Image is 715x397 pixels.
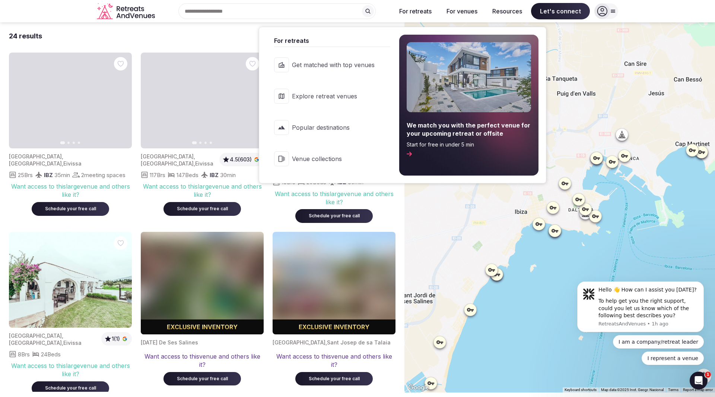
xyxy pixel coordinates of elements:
span: [GEOGRAPHIC_DATA] [9,340,62,346]
a: Report a map error [683,388,713,392]
span: , [194,153,195,160]
img: Featured image for venue [9,53,132,148]
a: We match you with the perfect venue for your upcoming retreat or offsiteStart for free in under 5... [399,35,538,176]
span: , [325,339,327,346]
span: , [194,160,195,167]
div: Want access to this venue and others like it? [273,352,395,369]
a: Venue collections [267,144,390,174]
span: Get matched with top venues [292,61,375,69]
div: Schedule your free call [41,206,100,212]
span: 1 [705,372,711,378]
span: 4.5 (603) [230,156,252,163]
a: Visit the homepage [97,3,156,20]
span: [DATE] De Ses Salines [141,339,198,346]
span: Explore retreat venues [292,92,375,100]
div: Schedule your free call [304,376,364,382]
a: Schedule your free call [295,374,373,382]
img: Featured image for venue [9,232,132,328]
span: Eivissa [195,160,213,167]
span: 1 (1) [112,335,120,343]
span: 25 Brs [18,171,33,179]
span: IBZ [210,171,219,179]
button: Resources [486,3,528,19]
span: For retreats [274,36,390,45]
button: 1(1) [104,335,129,343]
button: Go to slide 1 [60,141,65,144]
span: We match you with the perfect venue for your upcoming retreat or offsite [407,121,531,138]
span: [GEOGRAPHIC_DATA] [9,153,62,160]
span: , [62,340,63,346]
iframe: Intercom notifications message [566,275,715,369]
a: Explore retreat venues [267,81,390,111]
button: Go to slide 3 [73,142,75,144]
div: Want access to this large venue and others like it? [9,362,132,378]
span: 24 Beds [41,350,61,358]
a: Get matched with top venues [267,50,390,80]
img: Blurred cover image for a premium venue [273,232,395,334]
span: [GEOGRAPHIC_DATA] [9,333,62,339]
button: Go to slide 4 [78,142,80,144]
a: Schedule your free call [32,204,109,212]
span: [GEOGRAPHIC_DATA] [9,160,62,167]
a: Terms (opens in new tab) [668,388,679,392]
div: Exclusive inventory [141,322,264,331]
span: [GEOGRAPHIC_DATA] [141,160,194,167]
span: 147 Beds [177,171,198,179]
img: Blurred cover image for a premium venue [141,232,264,334]
span: Venue collections [292,155,375,163]
img: Google [406,383,431,393]
div: Want access to this large venue and others like it? [273,190,395,207]
img: Featured image for venue [141,53,264,148]
button: Go to slide 1 [192,141,197,144]
div: Schedule your free call [172,376,232,382]
span: 117 Brs [150,171,165,179]
span: Map data ©2025 Inst. Geogr. Nacional [601,388,664,392]
button: Keyboard shortcuts [565,387,597,393]
a: Schedule your free call [163,374,241,382]
div: Want access to this large venue and others like it? [141,182,264,199]
div: Want access to this large venue and others like it? [9,182,132,199]
button: For venues [441,3,483,19]
div: Exclusive inventory [273,322,395,331]
a: Popular destinations [267,113,390,142]
button: 4.5(603) [222,156,261,163]
button: Go to slide 2 [67,142,70,144]
span: 35 min [54,171,70,179]
iframe: Intercom live chat [690,372,708,390]
a: Schedule your free call [295,211,373,219]
div: Schedule your free call [172,206,232,212]
button: For retreats [393,3,438,19]
span: Start for free in under 5 min [407,141,531,148]
span: [GEOGRAPHIC_DATA] [141,153,194,160]
svg: Retreats and Venues company logo [97,3,156,20]
span: , [62,160,63,167]
button: Go to slide 4 [210,142,212,144]
span: Eivissa [63,160,82,167]
span: Eivissa [63,340,82,346]
a: Schedule your free call [163,204,241,212]
a: Schedule your free call [32,384,109,391]
span: , [62,153,63,160]
span: 30 min [220,171,236,179]
span: 2 meeting spaces [81,171,125,179]
span: [GEOGRAPHIC_DATA] [273,339,325,346]
div: 24 results [9,31,42,41]
span: Let's connect [531,3,590,19]
span: IBZ [44,171,53,179]
span: Sant Josep de sa Talaia [327,339,391,346]
span: , [62,333,63,339]
span: 8 Brs [18,350,30,358]
span: Popular destinations [292,123,375,132]
button: Go to slide 3 [204,142,207,144]
div: Want access to this venue and others like it? [141,352,264,369]
div: Schedule your free call [41,385,100,391]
